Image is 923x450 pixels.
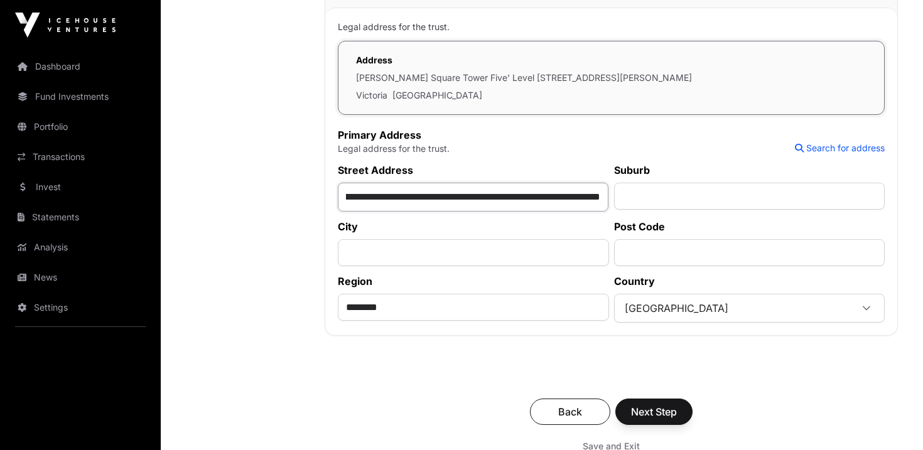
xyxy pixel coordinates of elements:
[617,297,852,319] span: Australia
[356,72,692,84] p: [PERSON_NAME] Square Tower Five' Level [STREET_ADDRESS][PERSON_NAME]
[15,13,116,38] img: Icehouse Ventures Logo
[392,89,482,102] span: [GEOGRAPHIC_DATA]
[10,173,151,201] a: Invest
[10,83,151,110] a: Fund Investments
[631,404,677,419] span: Next Step
[10,203,151,231] a: Statements
[614,163,885,178] label: Suburb
[10,294,151,321] a: Settings
[338,127,450,142] label: Primary Address
[615,399,693,425] button: Next Step
[860,390,923,450] iframe: Chat Widget
[338,163,609,178] label: Street Address
[356,89,387,102] span: Victoria
[338,219,609,234] label: City
[356,54,692,67] label: Address
[338,274,609,289] label: Region
[10,264,151,291] a: News
[10,233,151,261] a: Analysis
[338,21,450,32] span: Legal address for the trust.
[614,274,885,289] label: Country
[795,142,885,154] button: Search for address
[546,404,595,419] span: Back
[338,142,450,155] p: Legal address for the trust.
[530,399,610,425] button: Back
[10,113,151,141] a: Portfolio
[10,143,151,171] a: Transactions
[10,53,151,80] a: Dashboard
[614,219,885,234] label: Post Code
